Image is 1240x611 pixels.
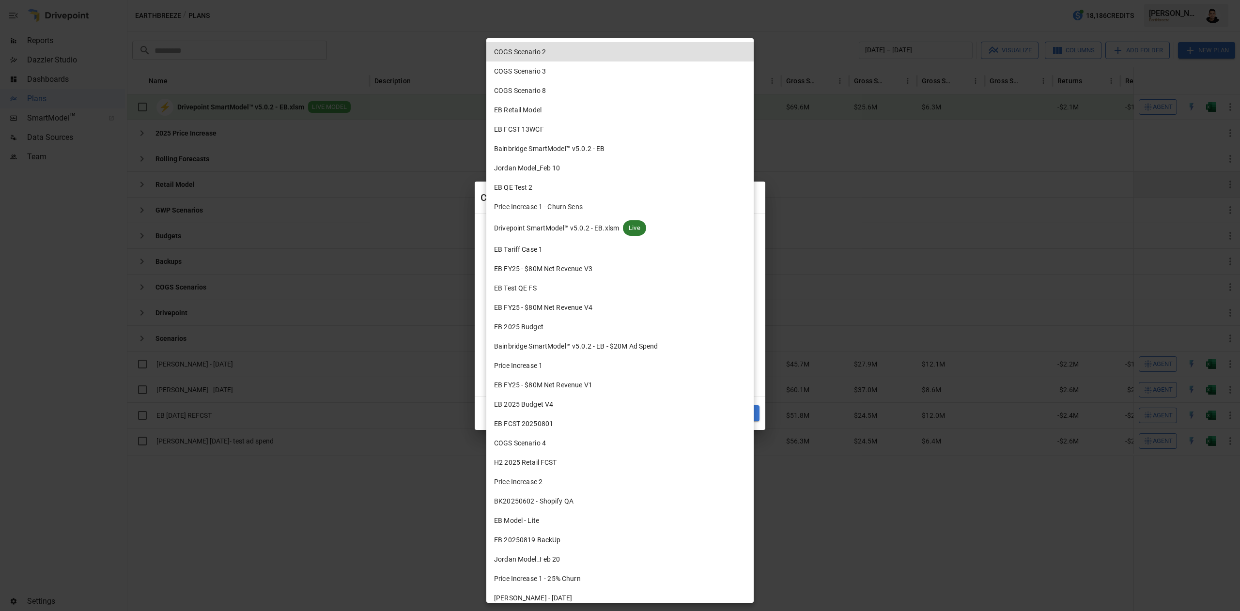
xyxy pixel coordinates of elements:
span: EB 2025 Budget V4 [494,399,553,410]
span: H2 2025 Retail FCST [494,458,557,468]
span: Drivepoint SmartModel™ v5.0.2 - EB.xlsm [494,223,619,233]
span: EB Test QE FS [494,283,537,293]
span: EB Retail Model [494,105,542,115]
span: Price Increase 2 [494,477,542,487]
span: EB FCST 13WCF [494,124,544,135]
span: Price Increase 1 [494,361,542,371]
span: COGS Scenario 4 [494,438,546,448]
span: EB FY25 - $80M Net Revenue V4 [494,303,592,313]
span: Bainbridge SmartModel™ v5.0.2 - EB [494,144,604,154]
span: Live [623,223,646,233]
span: Bainbridge SmartModel™ v5.0.2 - EB - $20M Ad Spend [494,341,658,351]
span: [PERSON_NAME] - [DATE] [494,593,572,603]
span: EB QE Test 2 [494,183,533,193]
span: Price Increase 1 - 25% Churn [494,574,581,584]
span: Jordan Model_Feb 10 [494,163,560,173]
span: EB Model - Lite [494,516,539,526]
span: EB 2025 Budget [494,322,543,332]
span: EB Tariff Case 1 [494,244,542,255]
span: EB 20250819 BackUp [494,535,560,545]
span: COGS Scenario 8 [494,86,546,96]
span: EB FY25 - $80M Net Revenue V3 [494,264,592,274]
span: Jordan Model_Feb 20 [494,554,560,565]
span: EB FCST 20250801 [494,419,553,429]
span: EB FY25 - $80M Net Revenue V1 [494,380,592,390]
span: COGS Scenario 2 [494,47,546,57]
span: BK20250602 - Shopify QA [494,496,573,506]
span: Price Increase 1 - Churn Sens [494,202,583,212]
span: COGS Scenario 3 [494,66,546,76]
